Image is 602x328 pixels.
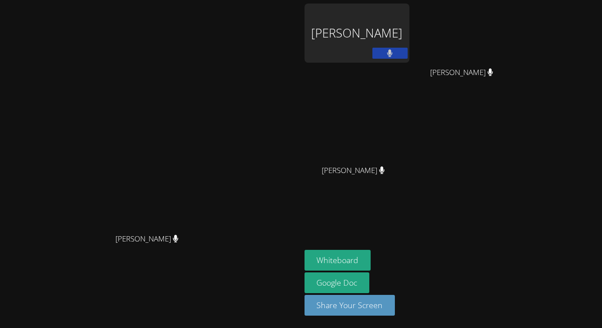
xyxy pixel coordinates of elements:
[305,295,395,316] button: Share Your Screen
[305,4,409,63] div: [PERSON_NAME]
[430,66,493,79] span: [PERSON_NAME]
[305,272,370,293] a: Google Doc
[305,250,371,271] button: Whiteboard
[115,233,178,245] span: [PERSON_NAME]
[322,164,385,177] span: [PERSON_NAME]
